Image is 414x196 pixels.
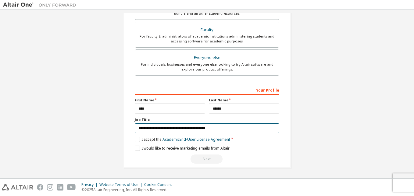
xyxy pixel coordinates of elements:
[81,182,99,187] div: Privacy
[209,98,279,103] label: Last Name
[37,184,43,191] img: facebook.svg
[139,34,275,44] div: For faculty & administrators of academic institutions administering students and accessing softwa...
[144,182,176,187] div: Cookie Consent
[162,137,230,142] a: Academic End-User License Agreement
[139,62,275,72] div: For individuals, businesses and everyone else looking to try Altair software and explore our prod...
[99,182,144,187] div: Website Terms of Use
[135,98,205,103] label: First Name
[139,26,275,34] div: Faculty
[135,146,230,151] label: I would like to receive marketing emails from Altair
[135,85,279,95] div: Your Profile
[81,187,176,192] p: © 2025 Altair Engineering, Inc. All Rights Reserved.
[3,2,79,8] img: Altair One
[139,53,275,62] div: Everyone else
[67,184,76,191] img: youtube.svg
[135,137,230,142] label: I accept the
[57,184,63,191] img: linkedin.svg
[135,154,279,164] div: Read and acccept EULA to continue
[135,117,279,122] label: Job Title
[2,184,33,191] img: altair_logo.svg
[47,184,53,191] img: instagram.svg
